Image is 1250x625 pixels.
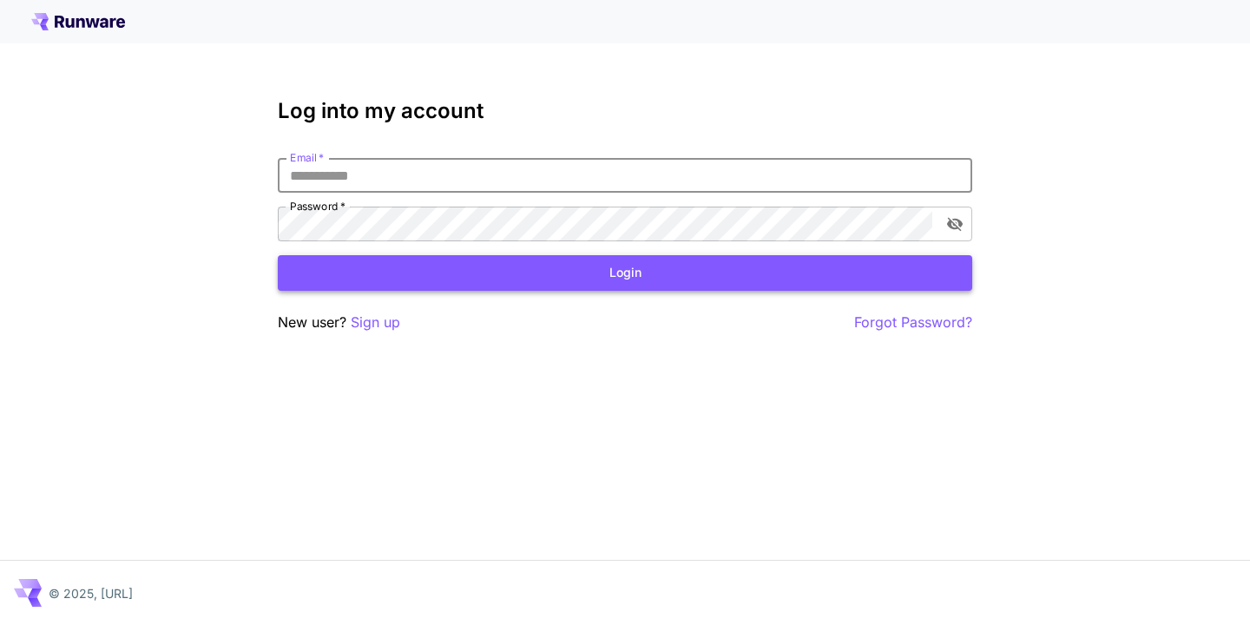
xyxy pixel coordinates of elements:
p: New user? [278,312,400,333]
button: toggle password visibility [939,208,970,240]
button: Forgot Password? [854,312,972,333]
label: Email [290,150,324,165]
button: Sign up [351,312,400,333]
p: © 2025, [URL] [49,584,133,602]
label: Password [290,199,345,214]
button: Login [278,255,972,291]
h3: Log into my account [278,99,972,123]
